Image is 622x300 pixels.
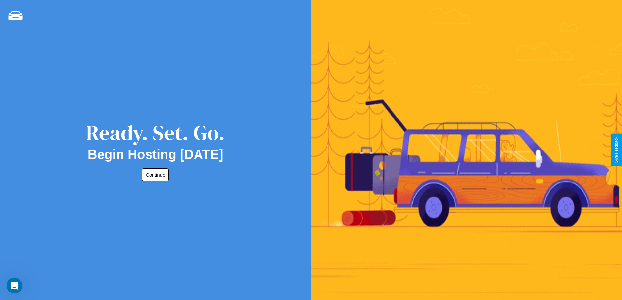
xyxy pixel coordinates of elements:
button: Continue [142,168,169,181]
h2: Begin Hosting [DATE] [88,147,223,162]
div: Give Feedback [614,137,619,163]
iframe: Intercom live chat [7,278,22,293]
div: Ready. Set. Go. [86,118,225,147]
